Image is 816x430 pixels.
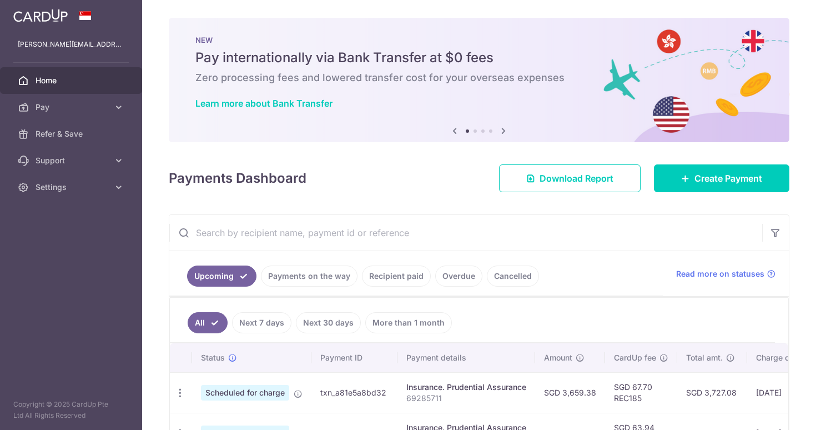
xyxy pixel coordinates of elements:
a: Upcoming [187,266,256,287]
td: SGD 3,659.38 [535,372,605,413]
a: Overdue [435,266,482,287]
span: Download Report [540,172,613,185]
p: NEW [195,36,763,44]
a: All [188,312,228,333]
a: Read more on statuses [676,268,775,279]
h4: Payments Dashboard [169,168,306,188]
img: Bank transfer banner [169,18,789,142]
a: Payments on the way [261,266,357,287]
span: CardUp fee [614,352,656,363]
p: 69285711 [406,393,526,404]
span: Status [201,352,225,363]
td: SGD 67.70 REC185 [605,372,677,413]
td: txn_a81e5a8bd32 [311,372,397,413]
a: Learn more about Bank Transfer [195,98,333,109]
span: Pay [36,102,109,113]
th: Payment ID [311,343,397,372]
a: Recipient paid [362,266,431,287]
a: Next 7 days [232,312,291,333]
span: Amount [544,352,572,363]
a: More than 1 month [365,312,452,333]
span: Create Payment [694,172,762,185]
span: Total amt. [686,352,723,363]
p: [PERSON_NAME][EMAIL_ADDRESS][DOMAIN_NAME] [18,39,124,50]
span: Read more on statuses [676,268,764,279]
span: Support [36,155,109,166]
td: SGD 3,727.08 [677,372,747,413]
a: Next 30 days [296,312,361,333]
a: Cancelled [487,266,539,287]
a: Create Payment [654,164,789,192]
h5: Pay internationally via Bank Transfer at $0 fees [195,49,763,67]
h6: Zero processing fees and lowered transfer cost for your overseas expenses [195,71,763,84]
img: CardUp [13,9,68,22]
th: Payment details [397,343,535,372]
span: Scheduled for charge [201,385,289,401]
span: Home [36,75,109,86]
span: Settings [36,182,109,193]
input: Search by recipient name, payment id or reference [169,215,762,251]
span: Charge date [756,352,802,363]
a: Download Report [499,164,641,192]
span: Refer & Save [36,128,109,139]
div: Insurance. Prudential Assurance [406,382,526,393]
